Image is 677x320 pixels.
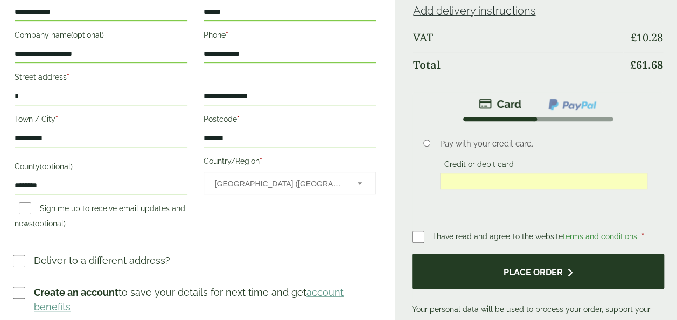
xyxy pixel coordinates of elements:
[440,160,518,172] label: Credit or debit card
[204,27,376,46] label: Phone
[67,73,69,81] abbr: required
[630,58,663,72] bdi: 61.68
[15,112,187,130] label: Town / City
[33,219,66,228] span: (optional)
[15,27,187,46] label: Company name
[204,154,376,172] label: Country/Region
[440,138,647,150] p: Pay with your credit card.
[34,287,344,312] a: account benefits
[15,159,187,177] label: County
[412,254,664,289] button: Place order
[215,172,344,195] span: United Kingdom (UK)
[204,112,376,130] label: Postcode
[15,69,187,88] label: Street address
[413,4,535,17] a: Add delivery instructions
[631,30,663,45] bdi: 10.28
[260,157,262,165] abbr: required
[40,162,73,171] span: (optional)
[19,202,31,214] input: Sign me up to receive email updates and news(optional)
[641,232,644,241] abbr: required
[443,176,644,186] iframe: Secure card payment input frame
[413,52,623,78] th: Total
[562,232,637,241] a: terms and conditions
[34,287,118,298] strong: Create an account
[71,31,104,39] span: (optional)
[34,285,378,314] p: to save your details for next time and get
[479,98,521,110] img: stripe.png
[15,204,185,231] label: Sign me up to receive email updates and news
[433,232,639,241] span: I have read and agree to the website
[631,30,637,45] span: £
[55,115,58,123] abbr: required
[547,98,597,112] img: ppcp-gateway.png
[630,58,636,72] span: £
[413,25,623,51] th: VAT
[226,31,228,39] abbr: required
[34,253,170,268] p: Deliver to a different address?
[237,115,240,123] abbr: required
[204,172,376,194] span: Country/Region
